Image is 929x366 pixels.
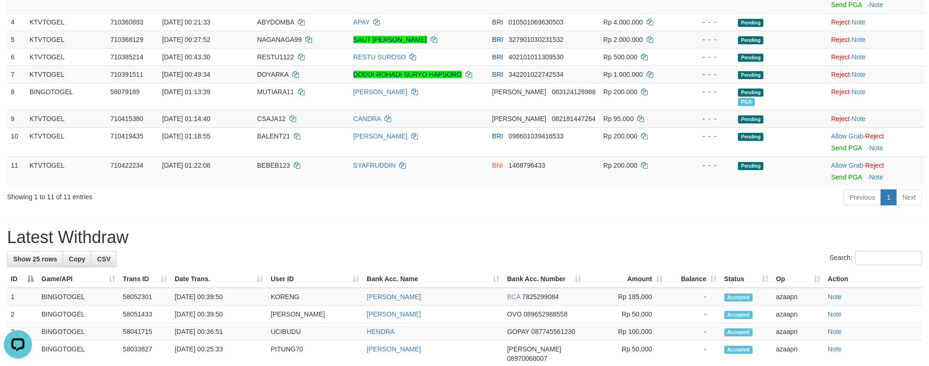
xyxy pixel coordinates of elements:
td: KTVTOGEL [26,31,107,48]
span: Pending [738,19,763,27]
th: Bank Acc. Name: activate to sort column ascending [363,270,503,288]
span: ABYDOMBA [257,18,294,26]
a: 1 [881,189,897,205]
span: BEBEB123 [257,162,290,169]
th: Bank Acc. Number: activate to sort column ascending [503,270,585,288]
td: - [666,306,721,323]
span: [DATE] 01:14:40 [162,115,210,122]
span: Copy 087745561230 to clipboard [531,328,575,335]
span: Rp 95.000 [603,115,634,122]
td: · [827,48,924,65]
td: · [827,110,924,127]
td: · [827,65,924,83]
a: Copy [63,251,91,267]
td: · [827,13,924,31]
span: PGA [738,98,754,106]
a: Reject [831,36,850,43]
span: 710415380 [110,115,143,122]
a: Send PGA [831,173,862,181]
div: - - - [684,35,730,44]
span: 58079189 [110,88,139,96]
span: CSAJA12 [257,115,286,122]
span: CSV [97,255,111,263]
td: 2 [7,306,38,323]
span: BRI [492,132,503,140]
span: Pending [738,162,763,170]
span: BRI [492,18,503,26]
span: [DATE] 01:18:55 [162,132,210,140]
a: Reject [831,53,850,61]
a: DODDI ROHADI SURYO HAPSORO [353,71,462,78]
a: Note [828,328,842,335]
span: · [831,132,865,140]
a: Reject [831,18,850,26]
a: Reject [831,88,850,96]
span: Rp 200.000 [603,162,637,169]
a: RESTU SUROSO [353,53,406,61]
td: 9 [7,110,26,127]
span: [PERSON_NAME] [507,345,561,353]
th: Trans ID: activate to sort column ascending [119,270,171,288]
td: [DATE] 00:39:50 [171,288,267,306]
span: · [831,162,865,169]
span: [DATE] 01:22:08 [162,162,210,169]
a: Note [828,345,842,353]
td: KTVTOGEL [26,127,107,156]
span: RESTU1122 [257,53,294,61]
a: SAUT [PERSON_NAME] [353,36,427,43]
div: - - - [684,161,730,170]
span: 710391511 [110,71,143,78]
th: User ID: activate to sort column ascending [267,270,363,288]
span: Pending [738,71,763,79]
a: Reject [831,71,850,78]
td: 58052301 [119,288,171,306]
a: APAY [353,18,370,26]
span: [PERSON_NAME] [492,88,546,96]
td: 58041715 [119,323,171,341]
span: Accepted [724,311,753,319]
a: Send PGA [831,144,862,152]
td: BINGOTOGEL [38,306,119,323]
span: Copy 402101011309530 to clipboard [509,53,564,61]
td: 6 [7,48,26,65]
td: KORENG [267,288,363,306]
span: Copy [69,255,85,263]
span: Copy 083124128988 to clipboard [552,88,595,96]
a: Note [852,53,866,61]
a: Next [896,189,922,205]
td: [DATE] 00:39:50 [171,306,267,323]
div: - - - [684,52,730,62]
td: BINGOTOGEL [26,83,107,110]
a: [PERSON_NAME] [353,88,408,96]
span: Pending [738,54,763,62]
td: UCIBUDU [267,323,363,341]
a: CANDRA [353,115,381,122]
span: 710419435 [110,132,143,140]
span: Copy 089652988558 to clipboard [524,310,568,318]
td: - [666,323,721,341]
span: 710385214 [110,53,143,61]
div: - - - [684,70,730,79]
span: Pending [738,36,763,44]
td: · [827,156,924,186]
span: Copy 08970068007 to clipboard [507,355,547,362]
a: [PERSON_NAME] [353,132,408,140]
a: Reject [865,132,884,140]
span: 710422234 [110,162,143,169]
td: 58051433 [119,306,171,323]
a: Note [828,310,842,318]
a: Previous [843,189,881,205]
a: Reject [831,115,850,122]
span: Copy 082181447264 to clipboard [552,115,595,122]
a: [PERSON_NAME] [367,310,421,318]
span: Copy 327901030231532 to clipboard [509,36,564,43]
label: Search: [830,251,922,265]
td: · [827,83,924,110]
a: Reject [865,162,884,169]
a: Note [869,1,883,8]
th: Game/API: activate to sort column ascending [38,270,119,288]
td: [DATE] 00:36:51 [171,323,267,341]
td: KTVTOGEL [26,156,107,186]
a: Note [869,173,883,181]
th: Op: activate to sort column ascending [772,270,824,288]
